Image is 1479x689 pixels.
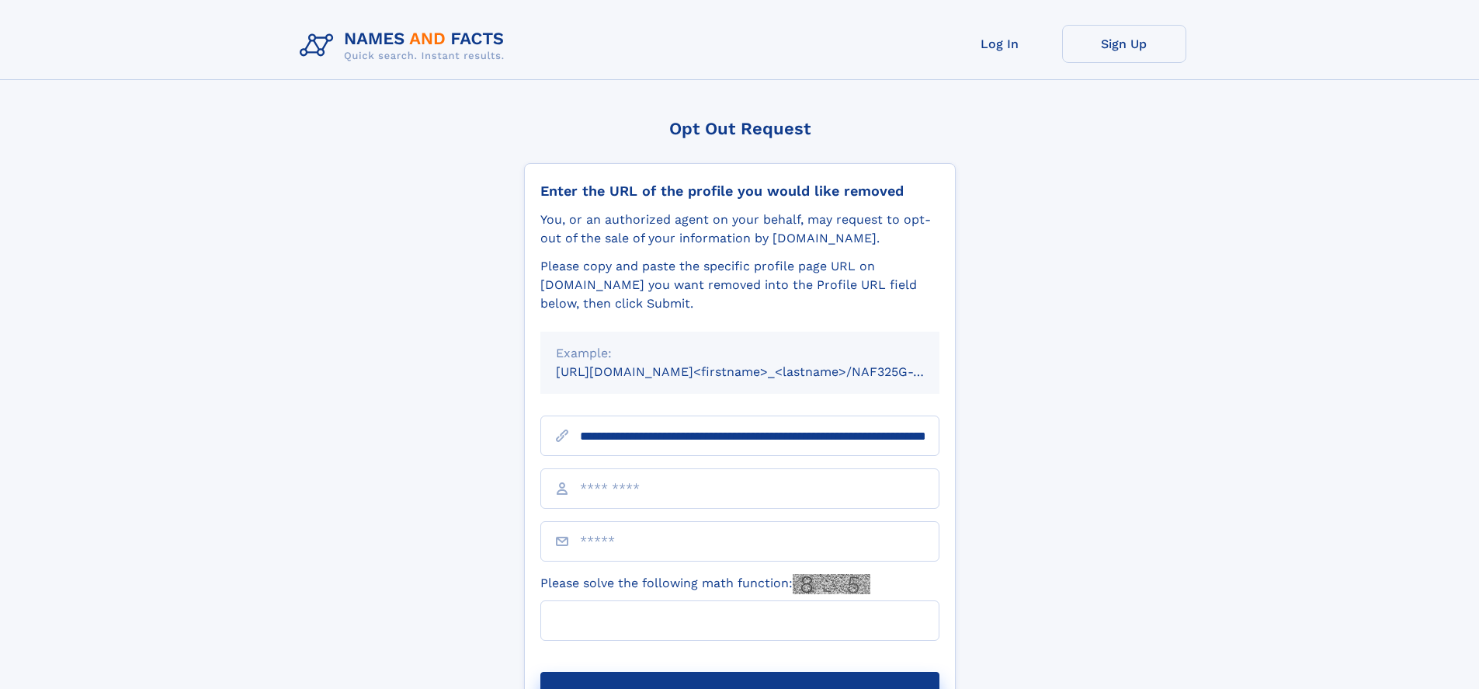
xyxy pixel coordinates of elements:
[938,25,1062,63] a: Log In
[293,25,517,67] img: Logo Names and Facts
[524,119,956,138] div: Opt Out Request
[556,364,969,379] small: [URL][DOMAIN_NAME]<firstname>_<lastname>/NAF325G-xxxxxxxx
[540,183,939,200] div: Enter the URL of the profile you would like removed
[1062,25,1186,63] a: Sign Up
[540,257,939,313] div: Please copy and paste the specific profile page URL on [DOMAIN_NAME] you want removed into the Pr...
[540,211,939,248] div: You, or an authorized agent on your behalf, may request to opt-out of the sale of your informatio...
[556,344,924,363] div: Example:
[540,574,870,594] label: Please solve the following math function:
